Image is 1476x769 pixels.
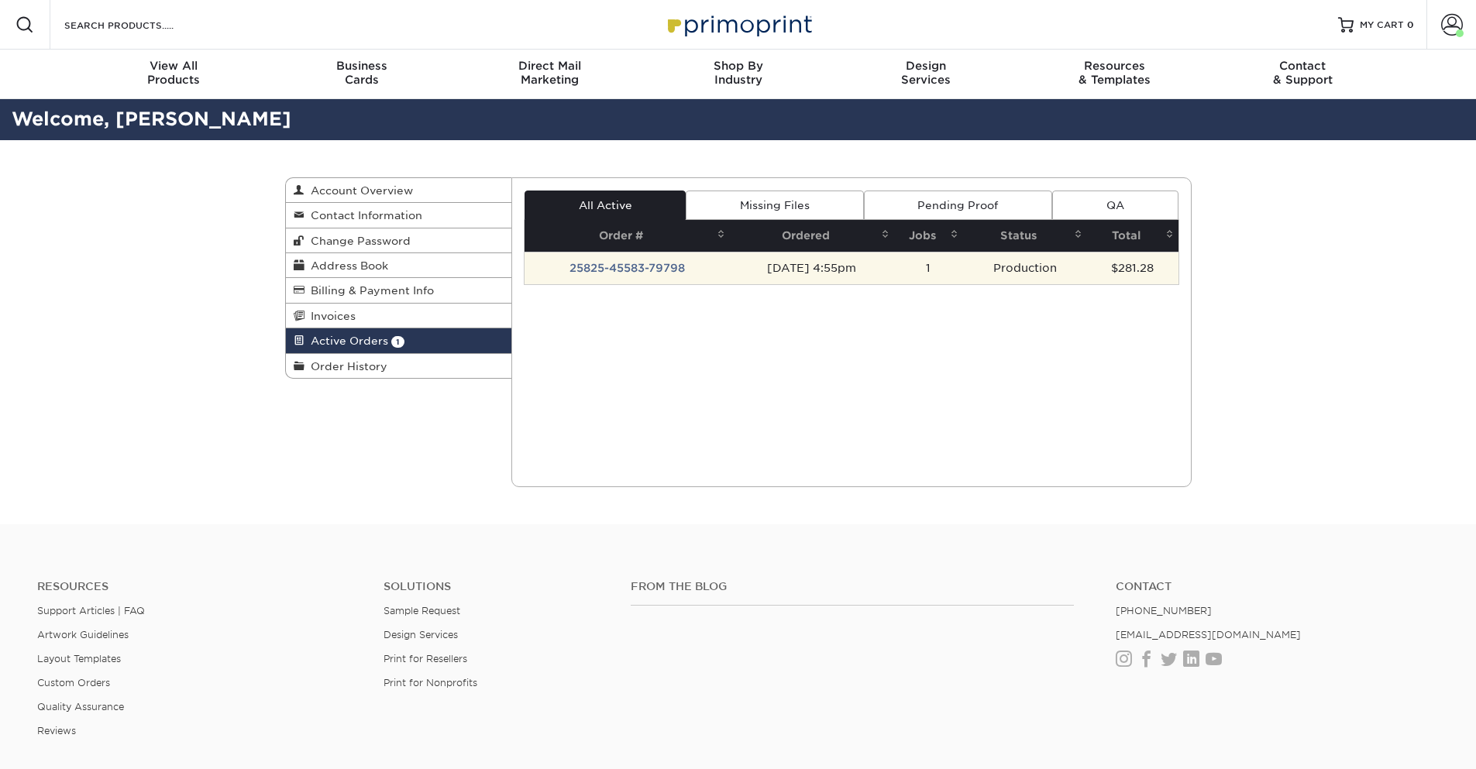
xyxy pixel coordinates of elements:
span: Billing & Payment Info [304,284,434,297]
span: Resources [1020,59,1209,73]
span: Shop By [644,59,832,73]
a: Account Overview [286,178,512,203]
a: Resources& Templates [1020,50,1209,99]
span: 0 [1407,19,1414,30]
h4: Resources [37,580,360,593]
span: Design [832,59,1020,73]
a: Address Book [286,253,512,278]
span: Address Book [304,259,388,272]
th: Total [1087,220,1178,252]
a: Custom Orders [37,677,110,688]
div: & Templates [1020,59,1209,87]
span: Contact Information [304,209,422,221]
td: $281.28 [1087,252,1178,284]
a: Shop ByIndustry [644,50,832,99]
a: Design Services [384,629,458,640]
a: Missing Files [686,191,863,220]
a: Support Articles | FAQ [37,605,145,616]
div: Industry [644,59,832,87]
h4: From the Blog [631,580,1074,593]
td: [DATE] 4:55pm [730,252,894,284]
span: Order History [304,360,387,372]
div: Products [80,59,268,87]
a: Change Password [286,228,512,253]
span: MY CART [1360,19,1404,32]
a: Print for Resellers [384,653,467,664]
a: Quality Assurance [37,701,124,712]
th: Jobs [894,220,963,252]
span: Invoices [304,310,356,322]
th: Status [963,220,1087,252]
a: Sample Request [384,605,460,616]
a: BusinessCards [267,50,456,99]
div: Services [832,59,1020,87]
td: Production [963,252,1087,284]
span: Business [267,59,456,73]
div: & Support [1209,59,1397,87]
span: View All [80,59,268,73]
a: All Active [525,191,686,220]
a: DesignServices [832,50,1020,99]
div: Marketing [456,59,644,87]
a: QA [1052,191,1178,220]
a: Invoices [286,304,512,328]
th: Ordered [730,220,894,252]
a: [PHONE_NUMBER] [1116,605,1212,616]
a: Active Orders 1 [286,328,512,353]
span: Active Orders [304,335,388,347]
a: [EMAIL_ADDRESS][DOMAIN_NAME] [1116,629,1301,640]
a: Layout Templates [37,653,121,664]
img: Primoprint [661,8,816,41]
td: 25825-45583-79798 [525,252,730,284]
span: Direct Mail [456,59,644,73]
a: Artwork Guidelines [37,629,129,640]
span: Change Password [304,235,411,247]
span: 1 [391,336,404,348]
div: Cards [267,59,456,87]
a: Contact& Support [1209,50,1397,99]
a: Contact [1116,580,1439,593]
span: Contact [1209,59,1397,73]
iframe: Google Customer Reviews [4,722,132,764]
span: Account Overview [304,184,413,197]
td: 1 [894,252,963,284]
a: Billing & Payment Info [286,278,512,303]
a: Print for Nonprofits [384,677,477,688]
h4: Solutions [384,580,607,593]
a: Direct MailMarketing [456,50,644,99]
a: Contact Information [286,203,512,228]
a: View AllProducts [80,50,268,99]
a: Pending Proof [864,191,1052,220]
input: SEARCH PRODUCTS..... [63,15,214,34]
th: Order # [525,220,730,252]
a: Order History [286,354,512,378]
